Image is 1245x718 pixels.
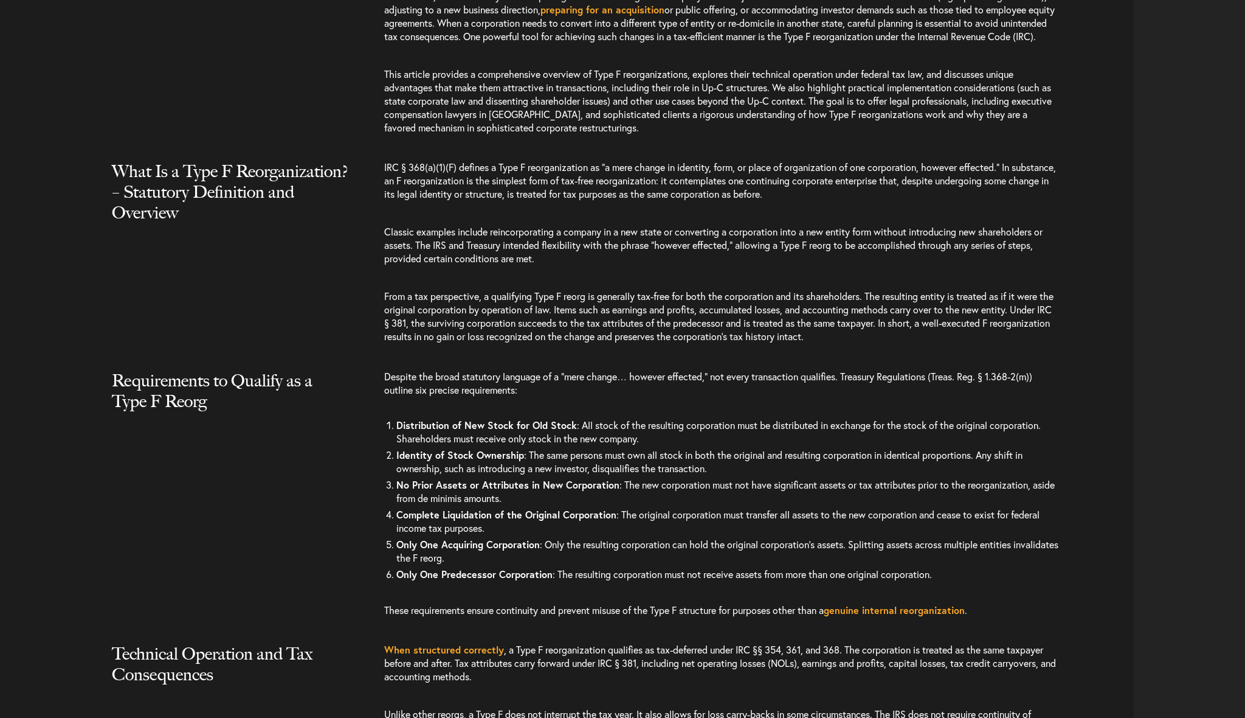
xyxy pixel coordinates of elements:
[396,538,1058,564] span: : Only the resulting corporation can hold the original corporation’s assets. Splitting assets acr...
[396,478,619,491] b: No Prior Assets or Attributes in New Corporation
[112,370,348,436] h2: Requirements to Qualify as a Type F Reorg
[553,568,932,580] span: : The resulting corporation must not receive assets from more than one original corporation.
[396,508,1040,534] span: : The original corporation must transfer all assets to the new corporation and cease to exist for...
[384,604,967,616] span: These requirements ensure continuity and prevent misuse of the Type F structure for purposes othe...
[396,478,1055,504] span: : The new corporation must not have significant assets or tax attributes prior to the reorganizat...
[396,538,540,551] b: Only One Acquiring Corporation
[540,3,664,16] a: preparing for an acquisition
[384,161,1056,200] span: IRC § 368(a)(1)(F) defines a Type F reorganization as “a mere change in identity, form, or place ...
[384,370,1032,396] span: Despite the broad statutory language of a “mere change… however effected,” not every transaction ...
[396,448,1023,475] span: : The same persons must own all stock in both the original and resulting corporation in identical...
[384,643,1056,683] span: , a Type F reorganization qualifies as tax-deferred under IRC §§ 354, 361, and 368. The corporati...
[112,643,348,709] h2: Technical Operation and Tax Consequences
[384,643,504,656] a: When structured correctly
[824,604,965,616] a: genuine internal reorganization
[396,508,616,521] b: Complete Liquidation of the Original Corporation
[396,419,1041,445] span: : All stock of the resulting corporation must be distributed in exchange for the stock of the ori...
[384,68,1052,134] span: This article provides a comprehensive overview of Type F reorganizations, explores their technica...
[384,290,1054,343] span: From a tax perspective, a qualifying Type F reorg is generally tax-free for both the corporation ...
[112,161,348,247] h2: What Is a Type F Reorganization? – Statutory Definition and Overview
[384,225,1043,265] span: Classic examples include reincorporating a company in a new state or converting a corporation int...
[396,448,524,461] b: Identity of Stock Ownership
[396,568,553,580] b: Only One Predecessor Corporation
[396,419,577,431] b: Distribution of New Stock for Old Stock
